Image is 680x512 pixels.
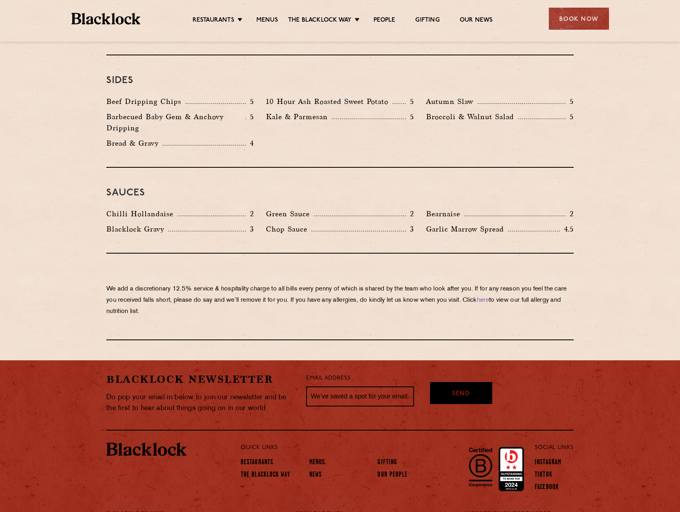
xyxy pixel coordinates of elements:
img: B-Corp-Logo-Black-RGB.svg [464,443,497,491]
p: Quick Links [241,443,508,453]
p: 10 Hour Ash Roasted Sweet Potato [266,96,392,107]
a: Restaurants [241,459,273,467]
a: People [373,16,395,25]
img: BL_Textured_Logo-footer-cropped.svg [71,13,141,24]
p: Broccoli & Walnut Salad [426,111,518,122]
h3: Sauces [106,188,574,198]
a: Menus [256,16,278,25]
a: Menus [309,459,325,467]
a: Our News [460,16,493,25]
a: The Blacklock Way [288,16,351,25]
a: Gifting [378,459,397,467]
p: 2 [406,209,414,219]
p: We add a discretionary 12.5% service & hospitality charge to all bills every penny of which is sh... [106,284,574,317]
h2: Blacklock Newsletter [106,372,294,386]
p: Beef Dripping Chips [106,96,185,107]
p: Autumn Slaw [426,96,477,107]
img: Accred_2023_2star.png [499,447,524,491]
p: 4.5 [560,224,574,234]
a: Facebook [535,484,559,492]
p: 5 [406,96,414,107]
a: Restaurants [193,16,234,25]
p: 5 [406,112,414,122]
p: Chop Sauce [266,223,311,235]
p: 4 [246,138,254,148]
div: Book Now [549,8,609,30]
p: Chilli Hollandaise [106,208,177,219]
a: Gifting [415,16,439,25]
p: 5 [566,96,574,107]
p: 2 [246,209,254,219]
p: 3 [406,224,414,234]
p: 5 [246,96,254,107]
img: BL_Textured_Logo-footer-cropped.svg [106,443,187,456]
h3: Sides [106,75,574,86]
a: News [309,471,322,480]
a: The Blacklock Way [241,471,290,480]
a: Instagram [535,459,561,467]
p: Do pop your email in below to join our newsletter and be the first to hear about things going on ... [106,392,294,414]
span: Send [452,390,470,399]
p: Bearnaise [426,208,464,219]
p: 5 [566,112,574,122]
p: Bread & Gravy [106,138,162,149]
p: Garlic Marrow Spread [426,223,508,235]
p: Green Sauce [266,208,314,219]
a: TikTok [535,471,552,480]
a: here [477,297,489,303]
p: Barbecued Baby Gem & Anchovy Dripping [106,111,245,134]
p: Social Links [535,443,574,453]
input: We’ve saved a spot for your email... [306,386,414,406]
p: Kale & Parmesan [266,111,332,122]
p: Blacklock Gravy [106,223,168,235]
p: 5 [246,112,254,122]
p: 2 [566,209,574,219]
p: 3 [246,224,254,234]
a: Our People [378,471,408,480]
label: Email Address [306,374,350,383]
